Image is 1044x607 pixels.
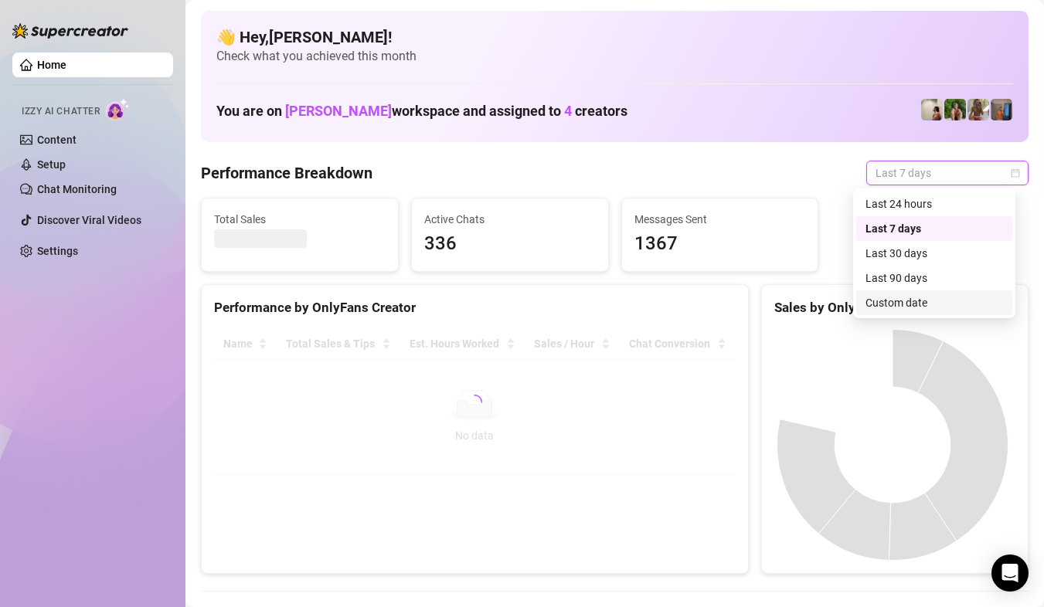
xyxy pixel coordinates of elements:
[774,297,1015,318] div: Sales by OnlyFans Creator
[37,183,117,195] a: Chat Monitoring
[865,220,1003,237] div: Last 7 days
[967,99,989,120] img: Nathaniel
[37,134,77,146] a: Content
[634,211,806,228] span: Messages Sent
[856,241,1012,266] div: Last 30 days
[856,216,1012,241] div: Last 7 days
[12,23,128,39] img: logo-BBDzfeDw.svg
[865,270,1003,287] div: Last 90 days
[634,229,806,259] span: 1367
[944,99,966,120] img: Nathaniel
[856,192,1012,216] div: Last 24 hours
[201,162,372,184] h4: Performance Breakdown
[37,245,78,257] a: Settings
[285,103,392,119] span: [PERSON_NAME]
[214,211,386,228] span: Total Sales
[856,290,1012,315] div: Custom date
[876,161,1019,185] span: Last 7 days
[856,266,1012,290] div: Last 90 days
[37,158,66,171] a: Setup
[865,195,1003,212] div: Last 24 hours
[865,245,1003,262] div: Last 30 days
[466,394,483,411] span: loading
[921,99,943,120] img: Ralphy
[216,26,1013,48] h4: 👋 Hey, [PERSON_NAME] !
[22,104,100,119] span: Izzy AI Chatter
[216,48,1013,65] span: Check what you achieved this month
[106,98,130,120] img: AI Chatter
[991,554,1029,592] div: Open Intercom Messenger
[1011,168,1020,178] span: calendar
[424,229,596,259] span: 336
[214,297,736,318] div: Performance by OnlyFans Creator
[37,59,66,71] a: Home
[424,211,596,228] span: Active Chats
[564,103,572,119] span: 4
[865,294,1003,311] div: Custom date
[37,214,141,226] a: Discover Viral Videos
[216,103,627,120] h1: You are on workspace and assigned to creators
[991,99,1012,120] img: Wayne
